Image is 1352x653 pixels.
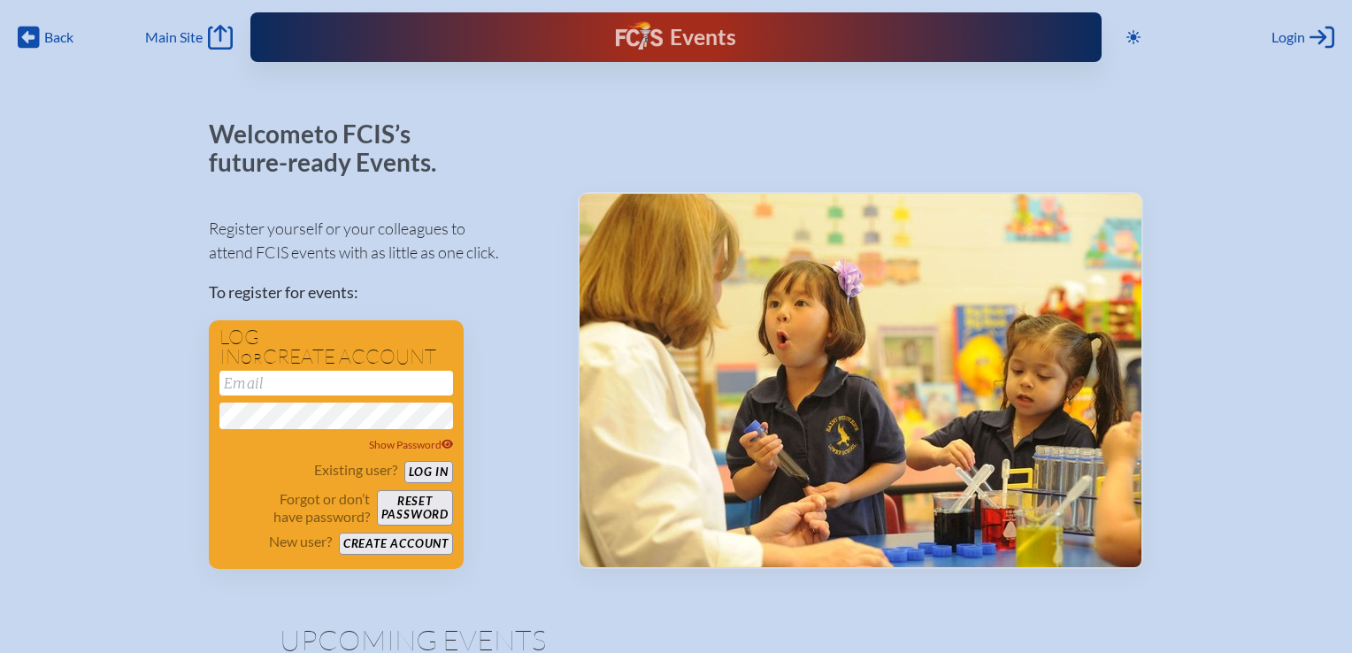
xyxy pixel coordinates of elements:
p: New user? [269,533,332,550]
a: Main Site [145,25,232,50]
p: Register yourself or your colleagues to attend FCIS events with as little as one click. [209,217,549,265]
p: Welcome to FCIS’s future-ready Events. [209,120,457,176]
button: Resetpassword [377,490,453,526]
p: Existing user? [314,461,397,479]
h1: Log in create account [219,327,453,367]
span: Show Password [369,438,454,451]
img: Events [580,194,1141,567]
span: or [241,350,263,367]
input: Email [219,371,453,396]
span: Login [1271,28,1305,46]
div: FCIS Events — Future ready [491,21,860,53]
button: Create account [339,533,453,555]
p: To register for events: [209,280,549,304]
button: Log in [404,461,453,483]
span: Back [44,28,73,46]
p: Forgot or don’t have password? [219,490,370,526]
span: Main Site [145,28,203,46]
